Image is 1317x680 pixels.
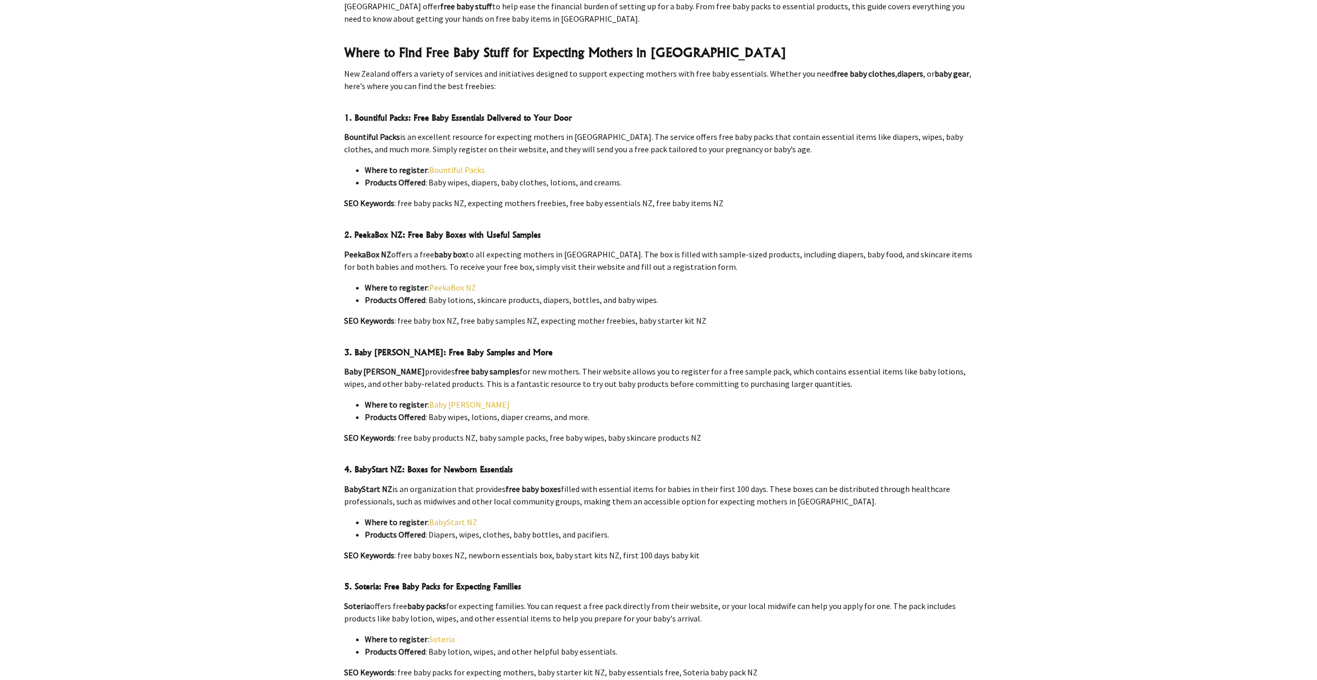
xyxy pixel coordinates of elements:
[344,45,786,60] strong: Where to Find Free Baby Stuff for Expecting Mothers in [GEOGRAPHIC_DATA]
[365,529,425,540] strong: Products Offered
[365,282,427,293] strong: Where to register
[344,365,973,390] p: provides for new mothers. Their website allows you to register for a free sample pack, which cont...
[344,484,392,494] strong: BabyStart NZ
[834,68,895,79] strong: free baby clothes
[344,550,394,560] strong: SEO Keywords
[407,601,446,611] strong: baby packs
[344,464,513,474] strong: 4. BabyStart NZ: Boxes for Newborn Essentials
[344,601,370,611] strong: Soteria
[365,516,973,528] li: :
[344,314,973,327] p: : free baby box NZ, free baby samples NZ, expecting mother freebies, baby starter kit NZ
[897,68,923,79] strong: diapers
[365,399,427,410] strong: Where to register
[429,165,485,175] a: Bountiful Packs
[344,549,973,561] p: : free baby boxes NZ, newborn essentials box, baby start kits NZ, first 100 days baby kit
[344,431,973,444] p: : free baby products NZ, baby sample packs, free baby wipes, baby skincare products NZ
[429,517,477,527] a: BabyStart NZ
[344,112,572,123] strong: 1. Bountiful Packs: Free Baby Essentials Delivered to Your Door
[344,229,541,240] strong: 2. PeekaBox NZ: Free Baby Boxes with Useful Samples
[344,131,973,155] p: is an excellent resource for expecting mothers in [GEOGRAPHIC_DATA]. The service offers free baby...
[344,483,973,508] p: is an organization that provides filled with essential items for babies in their first 100 days. ...
[365,294,973,306] li: : Baby lotions, skincare products, diapers, bottles, and baby wipes.
[506,484,561,494] strong: free baby boxes
[344,315,394,326] strong: SEO Keywords
[455,366,520,377] strong: free baby samples
[365,517,427,527] strong: Where to register
[365,645,973,658] li: : Baby lotion, wipes, and other helpful baby essentials.
[344,249,391,259] strong: PeekaBox NZ
[344,197,973,209] p: : free baby packs NZ, expecting mothers freebies, free baby essentials NZ, free baby items NZ
[344,347,553,357] strong: 3. Baby [PERSON_NAME]: Free Baby Samples and More
[344,366,425,377] strong: Baby [PERSON_NAME]
[365,412,425,422] strong: Products Offered
[365,646,425,657] strong: Products Offered
[344,667,394,677] strong: SEO Keywords
[365,164,973,176] li: :
[365,633,973,645] li: :
[365,176,973,189] li: : Baby wipes, diapers, baby clothes, lotions, and creams.
[365,165,427,175] strong: Where to register
[344,198,394,208] strong: SEO Keywords
[429,282,476,293] a: PeekaBox NZ
[935,68,969,79] strong: baby gear
[440,1,492,11] strong: free baby stuff
[365,411,973,423] li: : Baby wipes, lotions, diaper creams, and more.
[344,666,973,678] p: : free baby packs for expecting mothers, baby starter kit NZ, baby essentials free, Soteria baby ...
[344,132,400,142] strong: Bountiful Packs
[365,281,973,294] li: :
[344,581,521,591] strong: 5. Soteria: Free Baby Packs for Expecting Families
[344,248,973,273] p: offers a free to all expecting mothers in [GEOGRAPHIC_DATA]. The box is filled with sample-sized ...
[365,295,425,305] strong: Products Offered
[365,398,973,411] li: :
[344,432,394,443] strong: SEO Keywords
[365,177,425,187] strong: Products Offered
[429,399,510,410] a: Baby [PERSON_NAME]
[344,600,973,625] p: offers free for expecting families. You can request a free pack directly from their website, or y...
[365,634,427,644] strong: Where to register
[434,249,466,259] strong: baby box
[344,67,973,92] p: New Zealand offers a variety of services and initiatives designed to support expecting mothers wi...
[365,528,973,541] li: : Diapers, wipes, clothes, baby bottles, and pacifiers.
[429,634,455,644] a: Soteria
